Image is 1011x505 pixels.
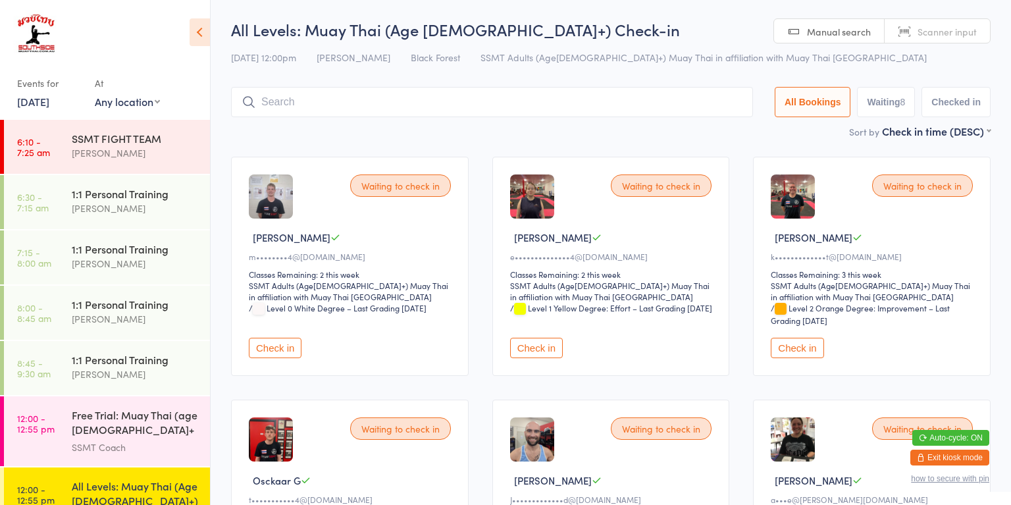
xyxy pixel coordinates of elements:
div: Waiting to check in [611,417,712,440]
span: / Level 0 White Degree – Last Grading [DATE] [249,302,427,313]
a: 8:00 -8:45 am1:1 Personal Training[PERSON_NAME] [4,286,210,340]
button: Check in [771,338,823,358]
img: image1750063492.png [510,417,554,462]
div: Waiting to check in [350,417,451,440]
div: a•••e@[PERSON_NAME][DOMAIN_NAME] [771,494,977,505]
time: 8:00 - 8:45 am [17,302,51,323]
span: Scanner input [918,25,977,38]
span: [PERSON_NAME] [514,473,592,487]
time: 8:45 - 9:30 am [17,358,51,379]
a: 12:00 -12:55 pmFree Trial: Muay Thai (age [DEMOGRAPHIC_DATA]+ years)SSMT Coach [4,396,210,466]
span: [DATE] 12:00pm [231,51,296,64]
span: Black Forest [411,51,460,64]
div: [PERSON_NAME] [72,256,199,271]
div: [PERSON_NAME] [72,367,199,382]
a: 8:45 -9:30 am1:1 Personal Training[PERSON_NAME] [4,341,210,395]
div: Free Trial: Muay Thai (age [DEMOGRAPHIC_DATA]+ years) [72,408,199,440]
div: Check in time (DESC) [882,124,991,138]
div: t•••••••••••4@[DOMAIN_NAME] [249,494,455,505]
span: [PERSON_NAME] [775,473,852,487]
a: [DATE] [17,94,49,109]
div: [PERSON_NAME] [72,201,199,216]
a: 7:15 -8:00 am1:1 Personal Training[PERSON_NAME] [4,230,210,284]
span: [PERSON_NAME] [775,230,852,244]
div: 1:1 Personal Training [72,242,199,256]
div: Waiting to check in [872,417,973,440]
span: [PERSON_NAME] [253,230,330,244]
time: 7:15 - 8:00 am [17,247,51,268]
button: Check in [249,338,301,358]
time: 6:30 - 7:15 am [17,192,49,213]
img: image1740469440.png [771,174,815,219]
img: image1738832013.png [249,417,293,462]
span: [PERSON_NAME] [514,230,592,244]
div: SSMT Adults (Age[DEMOGRAPHIC_DATA]+) Muay Thai in affiliation with Muay Thai [GEOGRAPHIC_DATA] [771,280,977,302]
div: Waiting to check in [350,174,451,197]
span: [PERSON_NAME] [317,51,390,64]
time: 12:00 - 12:55 pm [17,484,55,505]
button: Check in [510,338,563,358]
span: SSMT Adults (Age[DEMOGRAPHIC_DATA]+) Muay Thai in affiliation with Muay Thai [GEOGRAPHIC_DATA] [480,51,927,64]
div: At [95,72,160,94]
time: 12:00 - 12:55 pm [17,413,55,434]
div: [PERSON_NAME] [72,146,199,161]
div: Classes Remaining: 2 this week [249,269,455,280]
div: k•••••••••••••t@[DOMAIN_NAME] [771,251,977,262]
a: 6:30 -7:15 am1:1 Personal Training[PERSON_NAME] [4,175,210,229]
img: Southside Muay Thai & Fitness [13,10,59,59]
div: SSMT Coach [72,440,199,455]
div: SSMT Adults (Age[DEMOGRAPHIC_DATA]+) Muay Thai in affiliation with Muay Thai [GEOGRAPHIC_DATA] [249,280,455,302]
div: 1:1 Personal Training [72,186,199,201]
div: m••••••••4@[DOMAIN_NAME] [249,251,455,262]
div: Waiting to check in [611,174,712,197]
time: 6:10 - 7:25 am [17,136,50,157]
div: 1:1 Personal Training [72,297,199,311]
button: Exit kiosk mode [910,450,989,465]
h2: All Levels: Muay Thai (Age [DEMOGRAPHIC_DATA]+) Check-in [231,18,991,40]
button: All Bookings [775,87,851,117]
span: / Level 1 Yellow Degree: Effort – Last Grading [DATE] [510,302,712,313]
button: Checked in [921,87,991,117]
img: image1756088648.png [249,174,293,219]
button: Waiting8 [857,87,915,117]
div: 8 [900,97,906,107]
img: image1715225529.png [771,417,815,462]
a: 6:10 -7:25 amSSMT FIGHT TEAM[PERSON_NAME] [4,120,210,174]
div: Any location [95,94,160,109]
button: Auto-cycle: ON [912,430,989,446]
div: Classes Remaining: 3 this week [771,269,977,280]
span: Manual search [807,25,871,38]
input: Search [231,87,753,117]
div: J•••••••••••••d@[DOMAIN_NAME] [510,494,716,505]
div: Waiting to check in [872,174,973,197]
div: 1:1 Personal Training [72,352,199,367]
button: how to secure with pin [911,474,989,483]
div: Classes Remaining: 2 this week [510,269,716,280]
div: [PERSON_NAME] [72,311,199,327]
div: SSMT Adults (Age[DEMOGRAPHIC_DATA]+) Muay Thai in affiliation with Muay Thai [GEOGRAPHIC_DATA] [510,280,716,302]
img: image1740469402.png [510,174,554,219]
label: Sort by [849,125,879,138]
span: Osckaar G [253,473,301,487]
div: e••••••••••••••4@[DOMAIN_NAME] [510,251,716,262]
div: SSMT FIGHT TEAM [72,131,199,146]
div: Events for [17,72,82,94]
